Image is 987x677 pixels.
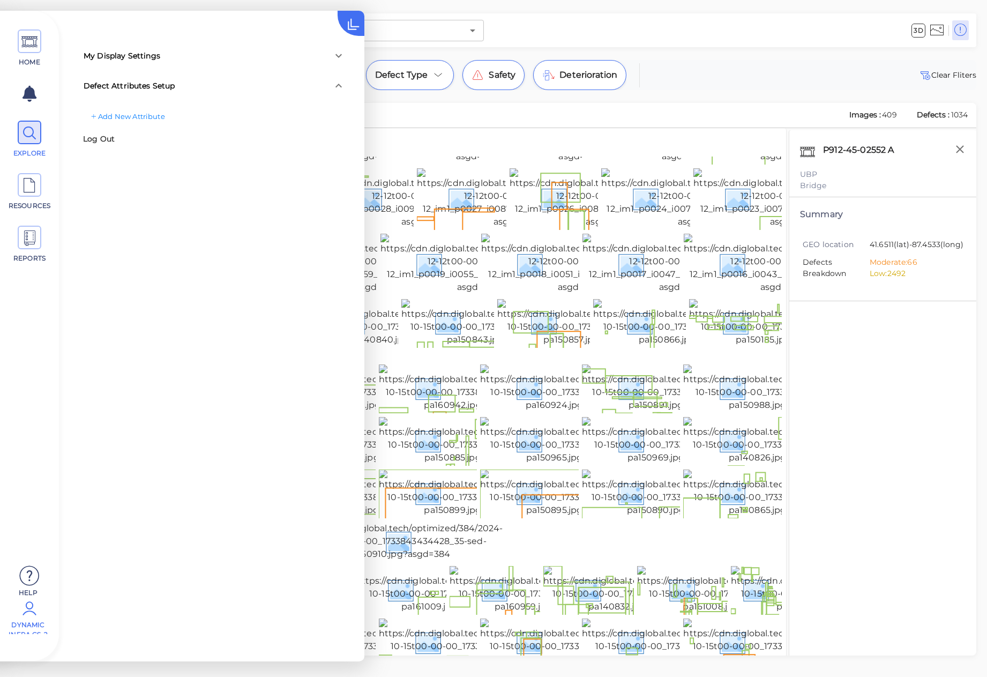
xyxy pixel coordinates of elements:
[683,364,879,412] img: https://cdn.diglobal.tech/width210/384/2024-10-15t00-00-00_1733843434434_50-lar-pa150988.jpg?asgd...
[684,234,879,294] img: https://cdn.diglobal.tech/width210/384/2024-12-12t00-00-00_202-12-12_im1_p0016_i0043_image_index_...
[450,566,645,613] img: https://cdn.diglobal.tech/width210/384/2024-10-15t00-00-00_1733843434426_30-sed-pa160959.jpg?asgd...
[870,239,963,251] span: 41.6511 (lat) -87.4533 (long)
[84,50,160,62] div: My Display Settings
[480,364,676,412] img: https://cdn.diglobal.tech/width210/384/2024-10-15t00-00-00_1733843434435_53-sed-pa160924.jpg?asgd...
[5,226,54,263] a: REPORTS
[543,566,739,613] img: https://cdn.diglobal.tech/width210/384/2024-10-15t00-00-00_1733843434426_29-rwc-pa140832.jpg?asgd...
[911,24,925,38] span: 3D
[582,234,778,294] img: https://cdn.diglobal.tech/width210/384/2024-12-12t00-00-00_202-12-12_im1_p0017_i0047_image_index_...
[800,169,966,180] div: UBP
[279,234,475,294] img: https://cdn.diglobal.tech/width210/384/2024-12-12t00-00-00_202-12-12_im1_p0020_i0059_image_index_...
[277,417,473,464] img: https://cdn.diglobal.tech/width210/384/2024-10-15t00-00-00_1733843434433_47-rwc-pa150852.jpg?asgd...
[379,364,574,412] img: https://cdn.diglobal.tech/width210/384/2024-10-15t00-00-00_1733843434436_54a-sed-pa160942.jpg?asg...
[277,364,473,412] img: https://cdn.diglobal.tech/width210/384/2024-10-15t00-00-00_1733843434436_55-sed-pa160940.jpg?asgd...
[683,619,879,666] img: https://cdn.diglobal.tech/width210/384/2024-10-15t00-00-00_1733843434423_20-sed-pa160955.jpg?asgd...
[510,168,705,228] img: https://cdn.diglobal.tech/width210/384/2024-12-12t00-00-00_202-12-12_im1_p0026_i0083_image_index_...
[559,69,617,81] span: Deterioration
[5,29,54,67] a: HOME
[379,417,574,464] img: https://cdn.diglobal.tech/width210/384/2024-10-15t00-00-00_1733843434433_46-sed-pa150885.jpg?asgd...
[277,470,473,517] img: https://cdn.diglobal.tech/width210/384/2024-10-15t00-00-00_1733843434430_40a-sed-pa150901.jpg?asg...
[291,522,506,561] img: https://cdn.diglobal.tech/optimized/384/2024-10-15t00-00-00_1733843434428_35-sed-pa150910.jpg?asg...
[489,69,515,81] span: Safety
[5,173,54,211] a: RESOURCES
[7,254,53,263] span: REPORTS
[465,23,480,38] button: Open
[731,566,926,613] img: https://cdn.diglobal.tech/width210/384/2024-10-15t00-00-00_1733843434425_27-sed-pa160928.jpg?asgd...
[401,299,597,346] img: https://cdn.diglobal.tech/width210/384/2024-10-15t00-00-00_1733843434438_60-rwc-pa150843.jpg?asgd...
[693,168,889,228] img: https://cdn.diglobal.tech/width210/384/2024-12-12t00-00-00_202-12-12_im1_p0023_i0071_image_index_...
[916,110,951,120] span: Defects :
[84,80,175,92] div: Defect Attributes Setup
[5,121,54,158] a: EXPLORE
[75,69,354,103] div: Defect Attributes Setup
[481,234,677,294] img: https://cdn.diglobal.tech/width210/384/2024-12-12t00-00-00_202-12-12_im1_p0018_i0051_image_index_...
[75,108,354,125] div: My Display Settings
[582,619,777,666] img: https://cdn.diglobal.tech/width210/384/2024-10-15t00-00-00_1733843434423_21-lar-pa161023.jpg?asgd...
[480,470,676,517] img: https://cdn.diglobal.tech/width210/384/2024-10-15t00-00-00_1733843434429_39-sed-pa150895.jpg?asgd...
[800,208,966,221] div: Summary
[803,257,870,279] span: Defects Breakdown
[375,69,428,81] span: Defect Type
[951,110,968,120] span: 1034
[582,364,777,412] img: https://cdn.diglobal.tech/width210/384/2024-10-15t00-00-00_1733843434434_51-sed-pa150891.jpg?asgd...
[593,299,789,346] img: https://cdn.diglobal.tech/width210/384/2024-10-15t00-00-00_1733843434437_58-rwc-pa150866.jpg?asgd...
[379,619,574,666] img: https://cdn.diglobal.tech/width210/384/2024-10-15t00-00-00_1733843434424_23-lar-pa161022.jpg?asgd...
[683,417,879,464] img: https://cdn.diglobal.tech/width210/384/2024-10-15t00-00-00_1733843434432_44-rwc-pa140826.jpg?asgd...
[379,470,574,517] img: https://cdn.diglobal.tech/width210/384/2024-10-15t00-00-00_1733843434429_40-sed-pa150899.jpg?asgd...
[803,239,870,250] span: GEO location
[848,110,883,120] span: Images :
[5,620,51,634] span: Dynamic Infra CS-2
[637,566,833,613] img: https://cdn.diglobal.tech/width210/384/2024-10-15t00-00-00_1733843434426_28-lar-pa161008.jpg?asgd...
[5,588,51,597] span: Help
[417,168,612,228] img: https://cdn.diglobal.tech/width210/384/2024-12-12t00-00-00_202-12-12_im1_p0027_i0087_image_index_...
[941,629,979,669] iframe: Chat
[480,619,676,666] img: https://cdn.diglobal.tech/width210/384/2024-10-15t00-00-00_1733843434424_22-rwc-pa150847.jpg?asgd...
[75,43,354,69] div: My Display Settings
[582,417,777,464] img: https://cdn.diglobal.tech/width210/384/2024-10-15t00-00-00_1733843434432_45-lar-pa150969.jpg?asgd...
[480,417,676,464] img: https://cdn.diglobal.tech/width210/384/2024-10-15t00-00-00_1733843434432_45a-lar-pa150965.jpg?asg...
[277,619,473,666] img: https://cdn.diglobal.tech/width210/384/2024-10-15t00-00-00_1733843434424_24-lar-pa161021.jpg?asgd...
[882,110,896,120] span: 409
[7,148,53,158] span: EXPLORE
[689,299,885,346] img: https://cdn.diglobal.tech/width210/384/2024-10-15t00-00-00_1733843434437_57-rsb-pa150185.jpg?asgd...
[870,257,958,268] li: Moderate: 66
[683,470,879,517] img: https://cdn.diglobal.tech/width210/384/2024-10-15t00-00-00_1733843434429_37-sed-pa140865.jpg?asgd...
[497,299,693,346] img: https://cdn.diglobal.tech/width210/384/2024-10-15t00-00-00_1733843434437_59-rwc-pa150857.jpg?asgd...
[582,470,777,517] img: https://cdn.diglobal.tech/width210/384/2024-10-15t00-00-00_1733843434429_38-sed-pa150890.jpg?asgd...
[870,268,958,279] li: Low: 2492
[83,131,222,147] div: Log Out
[601,168,797,228] img: https://cdn.diglobal.tech/width210/384/2024-12-12t00-00-00_202-12-12_im1_p0024_i0075_image_index_...
[918,69,976,81] button: Clear Fliters
[7,201,53,211] span: RESOURCES
[7,57,53,67] span: HOME
[820,141,908,163] div: P912-45-02552 A
[87,108,354,125] div: Add New Attribute
[800,180,966,191] div: Bridge
[380,234,576,294] img: https://cdn.diglobal.tech/width210/384/2024-12-12t00-00-00_202-12-12_im1_p0019_i0055_image_index_...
